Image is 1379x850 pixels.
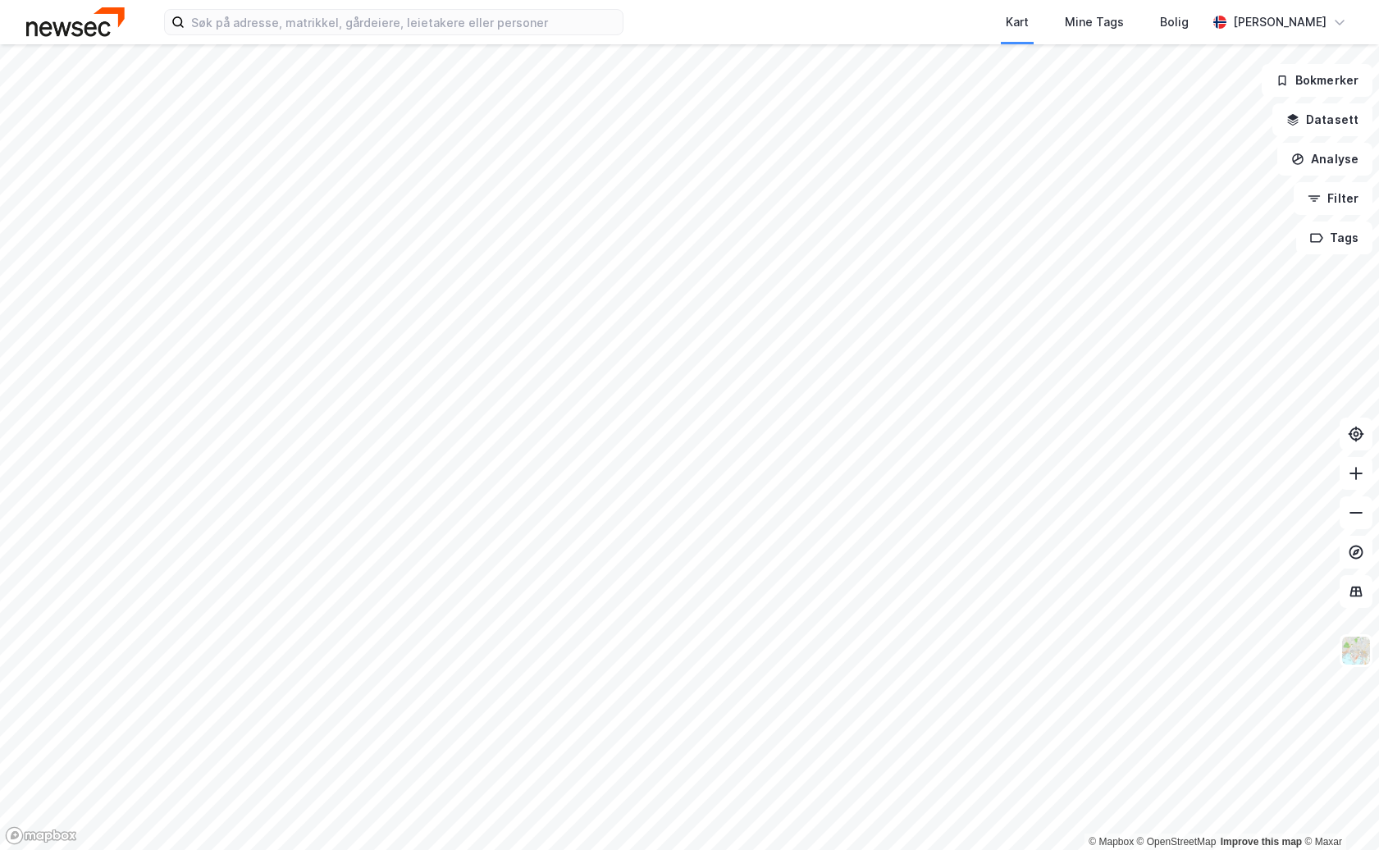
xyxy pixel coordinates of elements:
div: Kart [1006,12,1029,32]
iframe: Chat Widget [1297,771,1379,850]
a: Mapbox homepage [5,826,77,845]
a: OpenStreetMap [1137,836,1217,848]
div: Bolig [1160,12,1189,32]
div: [PERSON_NAME] [1233,12,1326,32]
button: Analyse [1277,143,1372,176]
input: Søk på adresse, matrikkel, gårdeiere, leietakere eller personer [185,10,623,34]
div: Kontrollprogram for chat [1297,771,1379,850]
img: Z [1340,635,1372,666]
a: Improve this map [1221,836,1302,848]
a: Mapbox [1089,836,1134,848]
button: Filter [1294,182,1372,215]
button: Bokmerker [1262,64,1372,97]
div: Mine Tags [1065,12,1124,32]
button: Datasett [1272,103,1372,136]
button: Tags [1296,222,1372,254]
img: newsec-logo.f6e21ccffca1b3a03d2d.png [26,7,125,36]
